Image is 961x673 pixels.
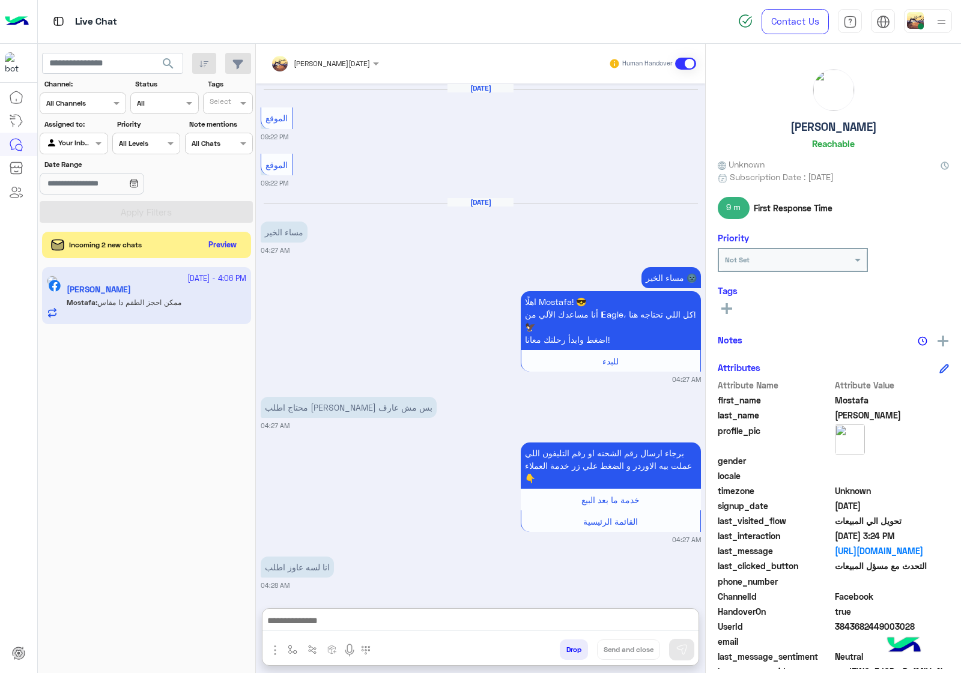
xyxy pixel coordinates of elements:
span: HandoverOn [718,605,832,618]
label: Date Range [44,159,179,170]
span: timezone [718,484,832,497]
p: Live Chat [75,14,117,30]
span: null [835,635,950,648]
img: Logo [5,9,29,34]
span: الموقع [265,160,288,170]
img: send message [676,644,688,656]
img: userImage [907,12,924,29]
img: picture [813,70,854,110]
span: Unknown [718,158,765,171]
span: ChannelId [718,590,832,603]
h6: [DATE] [447,84,514,92]
img: tab [51,14,66,29]
span: last_name [718,409,832,421]
h6: [DATE] [447,198,514,207]
span: القائمة الرئيسية [583,516,638,527]
h5: [PERSON_NAME] [790,120,877,134]
span: 3843682449003028 [835,620,950,633]
span: الموقع [265,113,288,123]
a: Contact Us [762,9,829,34]
span: Subscription Date : [DATE] [730,171,834,183]
span: last_clicked_button [718,560,832,572]
label: Status [135,79,197,89]
span: Incoming 2 new chats [69,240,142,250]
h6: Attributes [718,362,760,373]
img: profile [934,14,949,29]
img: make a call [361,645,371,655]
span: First Response Time [754,202,832,214]
p: 21/9/2025, 4:28 AM [261,557,334,578]
a: tab [838,9,862,34]
span: خدمة ما بعد البيع [581,495,640,505]
span: email [718,635,832,648]
label: Priority [117,119,179,130]
span: last_message [718,545,832,557]
img: hulul-logo.png [883,625,925,667]
span: phone_number [718,575,832,588]
label: Channel: [44,79,125,89]
span: profile_pic [718,424,832,452]
h6: Reachable [812,138,855,149]
div: Select [208,96,231,110]
img: send attachment [268,643,282,657]
span: first_name [718,394,832,406]
img: picture [835,424,865,454]
img: spinner [738,14,753,28]
small: 04:27 AM [261,421,290,430]
img: tab [876,15,890,29]
button: select flow [283,639,303,659]
span: Al Quwaidi [835,409,950,421]
span: gender [718,454,832,467]
p: 21/9/2025, 4:27 AM [641,267,701,288]
span: locale [718,469,832,482]
span: last_visited_flow [718,515,832,527]
p: 21/9/2025, 4:27 AM [521,442,701,489]
b: Not Set [725,255,750,264]
button: search [154,53,183,79]
span: null [835,454,950,467]
button: Preview [204,237,242,254]
img: create order [327,645,337,654]
small: 04:27 AM [672,535,701,545]
span: null [835,575,950,588]
span: signup_date [718,499,832,512]
small: Human Handover [622,59,673,68]
span: 2025-09-22T12:24:39.265Z [835,530,950,542]
span: [PERSON_NAME][DATE] [294,59,370,68]
span: Mostafa [835,394,950,406]
span: last_interaction [718,530,832,542]
img: select flow [288,645,297,654]
h6: Notes [718,334,742,345]
span: 9 m [718,197,750,219]
span: Attribute Value [835,379,950,391]
span: للبدء [602,356,619,366]
button: create order [323,639,342,659]
button: Apply Filters [40,201,253,223]
span: Unknown [835,484,950,497]
span: التحدث مع مسؤل المبيعات [835,560,950,572]
label: Note mentions [189,119,251,130]
a: [URL][DOMAIN_NAME] [835,545,950,557]
span: 2024-10-31T22:08:08.384Z [835,499,950,512]
p: 21/9/2025, 4:27 AM [261,222,308,243]
small: 09:22 PM [261,178,288,188]
span: true [835,605,950,618]
button: Send and close [597,639,660,660]
p: 21/9/2025, 4:27 AM [261,397,437,418]
small: 04:27 AM [261,246,290,255]
p: 21/9/2025, 4:27 AM [521,291,701,350]
img: 713415422032625 [5,52,26,74]
img: add [938,336,948,346]
small: 04:27 AM [672,375,701,384]
button: Trigger scenario [303,639,323,659]
img: send voice note [342,643,357,657]
span: 0 [835,590,950,603]
small: 09:22 PM [261,132,288,142]
h6: Tags [718,285,949,296]
label: Tags [208,79,252,89]
small: 04:28 AM [261,581,290,590]
label: Assigned to: [44,119,106,130]
h6: Priority [718,232,749,243]
button: Drop [560,639,588,660]
span: last_message_sentiment [718,650,832,663]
